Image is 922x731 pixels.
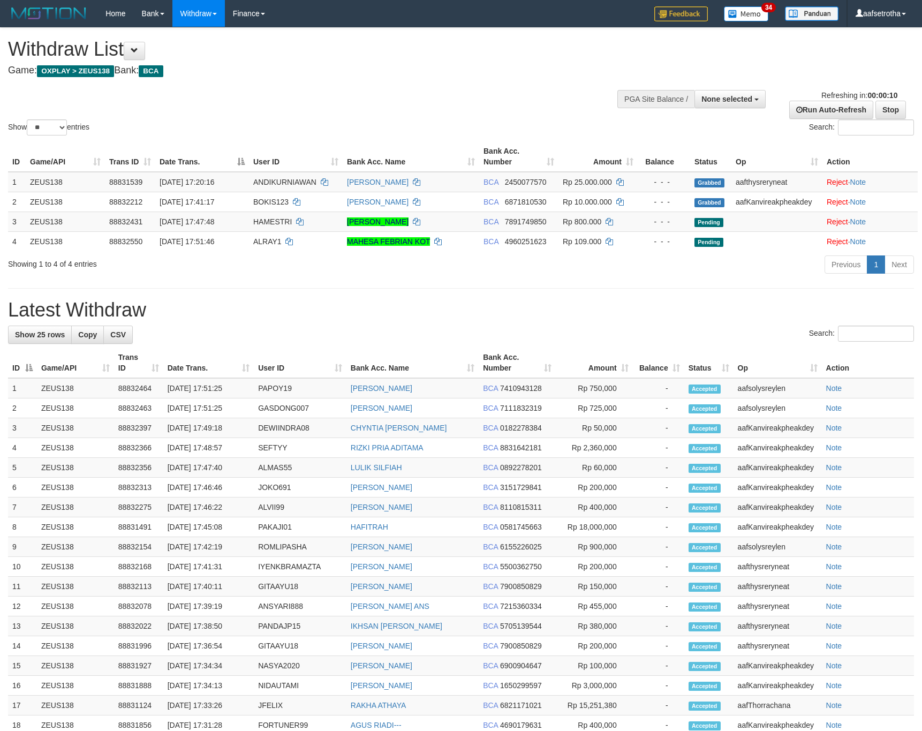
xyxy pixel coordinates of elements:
[556,478,633,498] td: Rp 200,000
[689,523,721,532] span: Accepted
[556,438,633,458] td: Rp 2,360,000
[351,622,442,630] a: IKHSAN [PERSON_NAME]
[826,503,842,511] a: Note
[163,517,254,537] td: [DATE] 17:45:08
[351,701,406,710] a: RAKHA ATHAYA
[479,348,556,378] th: Bank Acc. Number: activate to sort column ascending
[654,6,708,21] img: Feedback.jpg
[633,577,684,597] td: -
[500,483,542,492] span: Copy 3151729841 to clipboard
[500,622,542,630] span: Copy 5705139544 to clipboard
[163,636,254,656] td: [DATE] 17:36:54
[351,443,424,452] a: RIZKI PRIA ADITAMA
[347,178,409,186] a: [PERSON_NAME]
[826,404,842,412] a: Note
[109,178,142,186] span: 88831539
[734,597,822,616] td: aafthysreryneat
[633,557,684,577] td: -
[734,517,822,537] td: aafKanvireakpheakdey
[483,483,498,492] span: BCA
[694,238,723,247] span: Pending
[8,326,72,344] a: Show 25 rows
[37,636,114,656] td: ZEUS138
[254,537,346,557] td: ROMLIPASHA
[556,517,633,537] td: Rp 18,000,000
[347,237,430,246] a: MAHESA FEBRIAN KOT
[556,348,633,378] th: Amount: activate to sort column ascending
[114,378,163,398] td: 88832464
[633,458,684,478] td: -
[26,141,105,172] th: Game/API: activate to sort column ascending
[254,517,346,537] td: PAKAJI01
[8,192,26,212] td: 2
[109,198,142,206] span: 88832212
[351,661,412,670] a: [PERSON_NAME]
[850,178,866,186] a: Note
[26,231,105,251] td: ZEUS138
[731,192,822,212] td: aafKanvireakpheakdey
[689,563,721,572] span: Accepted
[500,503,542,511] span: Copy 8110815311 to clipboard
[827,198,848,206] a: Reject
[505,178,547,186] span: Copy 2450077570 to clipboard
[483,424,498,432] span: BCA
[8,398,37,418] td: 2
[867,255,885,274] a: 1
[163,577,254,597] td: [DATE] 17:40:11
[37,517,114,537] td: ZEUS138
[114,498,163,517] td: 88832275
[160,217,214,226] span: [DATE] 17:47:48
[160,198,214,206] span: [DATE] 17:41:17
[163,616,254,636] td: [DATE] 17:38:50
[343,141,479,172] th: Bank Acc. Name: activate to sort column ascending
[633,537,684,557] td: -
[37,537,114,557] td: ZEUS138
[163,398,254,418] td: [DATE] 17:51:25
[556,398,633,418] td: Rp 725,000
[563,198,612,206] span: Rp 10.000.000
[483,463,498,472] span: BCA
[351,642,412,650] a: [PERSON_NAME]
[500,404,542,412] span: Copy 7111832319 to clipboard
[254,498,346,517] td: ALVII99
[827,217,848,226] a: Reject
[8,5,89,21] img: MOTION_logo.png
[694,218,723,227] span: Pending
[163,537,254,557] td: [DATE] 17:42:19
[483,443,498,452] span: BCA
[163,348,254,378] th: Date Trans.: activate to sort column ascending
[483,237,498,246] span: BCA
[826,661,842,670] a: Note
[500,602,542,611] span: Copy 7215360334 to clipboard
[163,597,254,616] td: [DATE] 17:39:19
[809,326,914,342] label: Search:
[875,101,906,119] a: Stop
[351,404,412,412] a: [PERSON_NAME]
[351,602,429,611] a: [PERSON_NAME] ANS
[734,537,822,557] td: aafsolysreylen
[500,562,542,571] span: Copy 5500362750 to clipboard
[483,503,498,511] span: BCA
[633,438,684,458] td: -
[8,478,37,498] td: 6
[114,557,163,577] td: 88832168
[689,583,721,592] span: Accepted
[633,597,684,616] td: -
[254,398,346,418] td: GASDONG007
[37,616,114,636] td: ZEUS138
[109,217,142,226] span: 88832431
[254,577,346,597] td: GITAAYU18
[563,237,601,246] span: Rp 109.000
[826,542,842,551] a: Note
[254,616,346,636] td: PANDAJP15
[8,141,26,172] th: ID
[633,418,684,438] td: -
[253,217,292,226] span: HAMESTRI
[850,198,866,206] a: Note
[8,65,604,76] h4: Game: Bank:
[826,622,842,630] a: Note
[103,326,133,344] a: CSV
[163,458,254,478] td: [DATE] 17:47:40
[822,141,918,172] th: Action
[734,478,822,498] td: aafKanvireakpheakdey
